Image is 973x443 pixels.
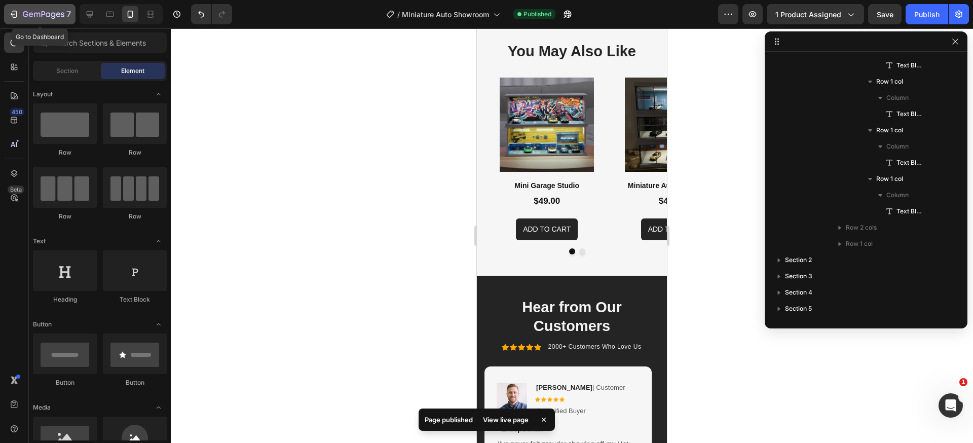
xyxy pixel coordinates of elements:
button: Save [868,4,902,24]
span: Row 1 col [846,239,873,249]
iframe: Intercom live chat [939,393,963,418]
input: Search Sections & Elements [33,32,167,53]
span: Row 1 col [876,125,903,135]
button: Dot [92,220,98,226]
span: Section 5 [785,304,812,314]
span: Element [121,66,144,76]
div: $49.00 [135,166,254,179]
span: Published [523,10,551,19]
div: Publish [914,9,940,20]
span: Section 3 [785,271,812,281]
div: Button [103,378,167,387]
span: Toggle open [151,233,167,249]
iframe: Design area [477,28,667,443]
span: Text Block [896,206,925,216]
span: Text Block [896,158,925,168]
span: 1 product assigned [775,9,841,20]
div: Text Block [103,295,167,304]
div: Button [33,378,97,387]
button: 7 [4,4,76,24]
div: Heading [33,295,97,304]
span: Text [33,237,46,246]
span: Section [56,66,78,76]
p: "Exceptional!” [21,396,162,405]
span: Button [33,320,52,329]
div: View live page [477,413,535,427]
span: Text Block [896,60,925,70]
span: / [397,9,400,20]
button: Add to cart [164,190,226,211]
div: Row [103,148,167,157]
span: Column [886,93,909,103]
button: 1 product assigned [767,4,864,24]
div: Row [33,212,97,221]
span: Section 4 [785,287,812,298]
p: Page published [425,415,473,425]
span: Toggle open [151,399,167,416]
span: Toggle open [151,316,167,333]
div: Row [33,148,97,157]
span: Column [886,141,909,152]
span: Toggle open [151,86,167,102]
h2: Hear from Our Customers [8,269,182,309]
img: gempages_432750572815254551-f132cfa5-ab01-4656-bf4a-f0e5a90a2fb3.png [20,354,50,385]
div: Add to cart [171,196,219,205]
span: Section 2 [785,255,812,265]
span: Row 1 col [876,77,903,87]
span: Media [33,403,51,412]
span: Layout [33,90,53,99]
p: 7 [66,8,71,20]
p: | Customer [59,355,148,364]
div: 450 [10,108,24,116]
div: Beta [8,186,24,194]
span: Column [886,190,909,200]
p: Verified Buyer [68,379,109,387]
button: Publish [906,4,948,24]
div: Row [103,212,167,221]
a: Miniature Auto Showroom [135,49,254,143]
span: Row 1 col [876,174,903,184]
span: Text Block [896,109,925,119]
p: I’ve never felt prouder showing off my Hot Wheels. This display makes my cars look like they belo... [21,411,162,439]
p: 2000+ Customers Who Love Us [71,315,165,323]
button: Dot [102,220,108,226]
a: Miniature Auto Showroom [135,152,254,163]
span: Miniature Auto Showroom [402,9,489,20]
span: Row 2 cols [846,223,877,233]
div: Undo/Redo [191,4,232,24]
strong: [PERSON_NAME] [59,355,116,363]
span: 1 [959,378,967,386]
span: Save [877,10,893,19]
